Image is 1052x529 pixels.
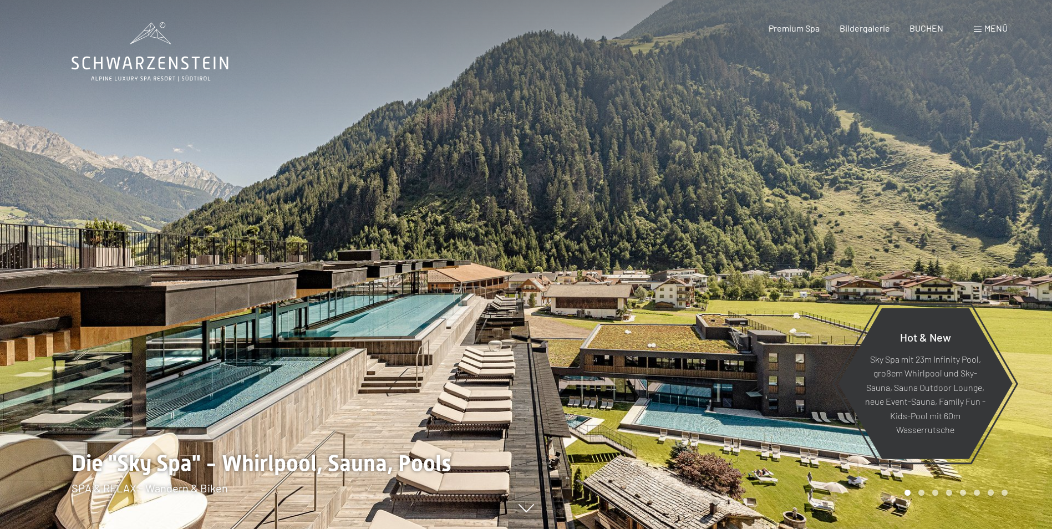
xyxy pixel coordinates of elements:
div: Carousel Page 7 [988,490,994,496]
div: Carousel Page 6 [974,490,980,496]
a: Premium Spa [769,23,820,33]
span: Hot & New [900,330,951,343]
p: Sky Spa mit 23m Infinity Pool, großem Whirlpool und Sky-Sauna, Sauna Outdoor Lounge, neue Event-S... [865,352,985,437]
div: Carousel Page 8 [1002,490,1008,496]
div: Carousel Pagination [901,490,1008,496]
a: BUCHEN [909,23,943,33]
div: Carousel Page 4 [946,490,952,496]
div: Carousel Page 5 [960,490,966,496]
a: Bildergalerie [840,23,890,33]
div: Carousel Page 1 (Current Slide) [904,490,911,496]
span: Menü [984,23,1008,33]
div: Carousel Page 2 [918,490,924,496]
div: Carousel Page 3 [932,490,938,496]
a: Hot & New Sky Spa mit 23m Infinity Pool, großem Whirlpool und Sky-Sauna, Sauna Outdoor Lounge, ne... [837,307,1013,460]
